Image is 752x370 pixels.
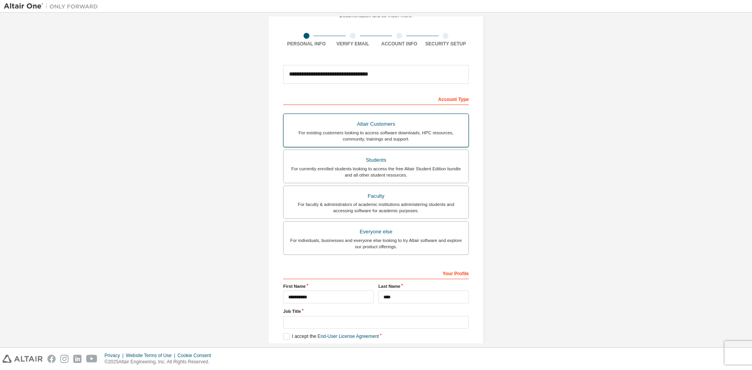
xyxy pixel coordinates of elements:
[318,334,379,339] a: End-User License Agreement
[105,352,126,359] div: Privacy
[288,130,464,142] div: For existing customers looking to access software downloads, HPC resources, community, trainings ...
[283,41,330,47] div: Personal Info
[283,267,469,279] div: Your Profile
[423,41,469,47] div: Security Setup
[288,226,464,237] div: Everyone else
[288,166,464,178] div: For currently enrolled students looking to access the free Altair Student Edition bundle and all ...
[105,359,216,365] p: © 2025 Altair Engineering, Inc. All Rights Reserved.
[283,308,469,314] label: Job Title
[376,41,423,47] div: Account Info
[86,355,98,363] img: youtube.svg
[2,355,43,363] img: altair_logo.svg
[283,333,379,340] label: I accept the
[330,41,376,47] div: Verify Email
[60,355,69,363] img: instagram.svg
[4,2,102,10] img: Altair One
[288,201,464,214] div: For faculty & administrators of academic institutions administering students and accessing softwa...
[126,352,177,359] div: Website Terms of Use
[288,155,464,166] div: Students
[47,355,56,363] img: facebook.svg
[288,191,464,202] div: Faculty
[177,352,215,359] div: Cookie Consent
[73,355,81,363] img: linkedin.svg
[283,92,469,105] div: Account Type
[378,283,469,289] label: Last Name
[288,119,464,130] div: Altair Customers
[283,283,374,289] label: First Name
[288,237,464,250] div: For individuals, businesses and everyone else looking to try Altair software and explore our prod...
